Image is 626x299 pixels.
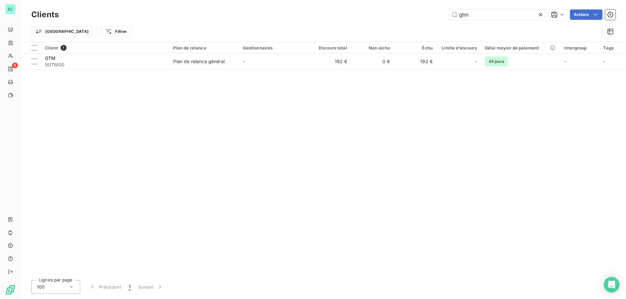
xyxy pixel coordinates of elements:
button: Filtrer [101,26,131,37]
div: Tags [603,45,622,50]
div: Non-échu [355,45,390,50]
span: GTM [45,55,55,61]
span: 100 [37,284,45,290]
td: 0 € [351,54,394,69]
div: Open Intercom Messenger [604,277,619,292]
div: Échu [398,45,433,50]
div: Plan de relance général [173,58,224,65]
span: - [564,59,566,64]
div: Encours total [312,45,347,50]
div: Limite d’encours [440,45,477,50]
span: - [243,59,245,64]
span: 1 [61,45,67,51]
button: 1 [125,280,134,294]
div: Gestionnaires [243,45,305,50]
h3: Clients [31,9,59,20]
button: [GEOGRAPHIC_DATA] [31,26,93,37]
div: EC [5,4,16,14]
button: Suivant [134,280,167,294]
span: 9GTM00 [45,61,165,68]
button: Précédent [85,280,125,294]
button: Actions [570,9,603,20]
div: Délai moyen de paiement [485,45,557,50]
td: 192 € [394,54,437,69]
span: - [475,58,477,65]
div: Intergroup [564,45,595,50]
img: Logo LeanPay [5,285,16,295]
input: Rechercher [449,9,546,20]
span: Client [45,45,58,50]
span: 5 [12,62,18,68]
td: 192 € [308,54,351,69]
div: Plan de relance [173,45,235,50]
span: 45 jours [485,57,508,66]
span: - [603,59,605,64]
span: 1 [129,284,130,290]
